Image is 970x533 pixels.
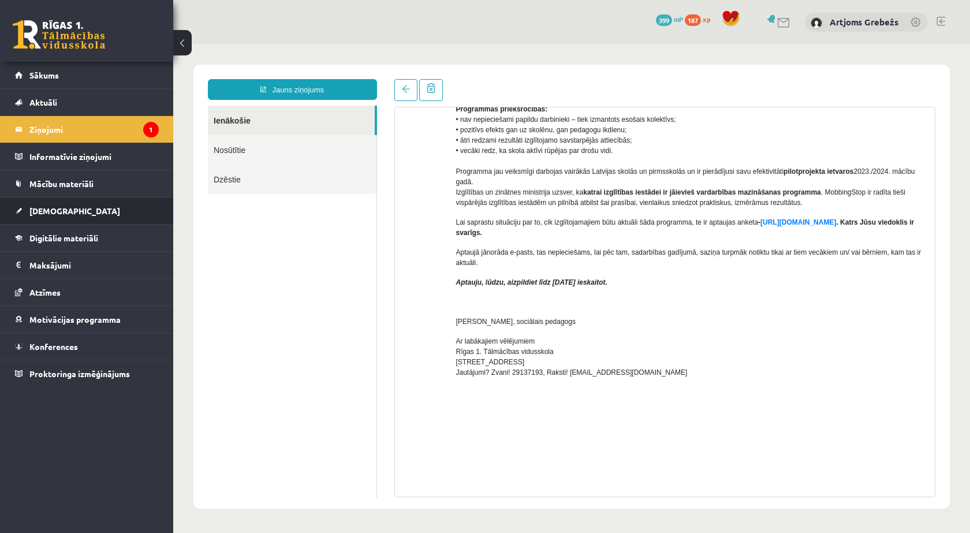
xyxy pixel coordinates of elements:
[29,368,130,379] span: Proktoringa izmēģinājums
[283,234,434,242] em: Aptauju, lūdzu, aizpildiet līdz [DATE] ieskaitot.
[29,70,59,80] span: Sākums
[35,61,202,91] a: Ienākošie
[15,143,159,170] a: Informatīvie ziņojumi
[283,61,375,69] b: Programmas priekšrocības:
[15,306,159,333] a: Motivācijas programma
[29,233,98,243] span: Digitālie materiāli
[656,14,683,24] a: 399 mP
[29,116,159,143] legend: Ziņojumi
[143,122,159,137] i: 1
[15,225,159,251] a: Digitālie materiāli
[283,203,753,223] p: Aptaujā jānorāda e-pasts, tas nepieciešams, lai pēc tam, sadarbības gadījumā, saziņa turpmāk noti...
[15,360,159,387] a: Proktoringa izmēģinājums
[29,143,159,170] legend: Informatīvie ziņojumi
[35,91,203,120] a: Nosūtītie
[35,120,203,150] a: Dzēstie
[29,341,78,352] span: Konferences
[29,178,94,189] span: Mācību materiāli
[685,14,716,24] a: 187 xp
[15,197,159,224] a: [DEMOGRAPHIC_DATA]
[35,35,204,55] a: Jauns ziņojums
[610,123,680,131] b: pilotprojekta ietvaros
[15,62,159,88] a: Sākums
[29,97,57,107] span: Aktuāli
[29,252,159,278] legend: Maksājumi
[811,17,822,29] img: Artjoms Grebežs
[685,14,701,26] span: 187
[283,292,753,333] p: Ar labākajiem vēlējumiem Rīgas 1. Tālmācības vidusskola [STREET_ADDRESS] Jautājumi? Zvani! 291371...
[15,116,159,143] a: Ziņojumi1
[13,20,105,49] a: Rīgas 1. Tālmācības vidusskola
[15,170,159,197] a: Mācību materiāli
[703,14,710,24] span: xp
[29,287,61,297] span: Atzīmes
[656,14,672,26] span: 399
[830,16,898,28] a: Artjoms Grebežs
[674,14,683,24] span: mP
[15,252,159,278] a: Maksājumi
[15,89,159,115] a: Aktuāli
[283,272,753,282] p: [PERSON_NAME], sociālais pedagogs
[283,173,753,193] p: Lai saprastu situāciju par to, cik izglītojamajiem būtu aktuāli šāda programma, te ir aptaujas an...
[29,206,120,216] span: [DEMOGRAPHIC_DATA]
[410,144,648,152] b: katrai izglītības iestādei ir jāievieš vardarbības mazināšanas programma
[15,279,159,305] a: Atzīmes
[29,314,121,325] span: Motivācijas programma
[587,174,663,182] a: [URL][DOMAIN_NAME]
[15,333,159,360] a: Konferences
